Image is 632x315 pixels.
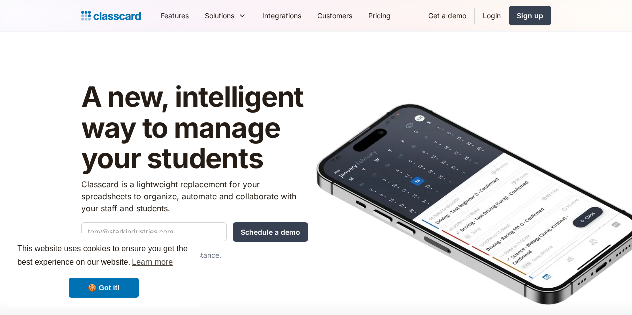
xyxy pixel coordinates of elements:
[69,278,139,298] a: dismiss cookie message
[309,4,360,27] a: Customers
[130,255,174,270] a: learn more about cookies
[509,6,551,25] a: Sign up
[153,4,197,27] a: Features
[17,243,190,270] span: This website uses cookies to ensure you get the best experience on our website.
[8,233,200,307] div: cookieconsent
[81,9,141,23] a: Logo
[475,4,509,27] a: Login
[81,178,308,214] p: Classcard is a lightweight replacement for your spreadsheets to organize, automate and collaborat...
[81,82,308,174] h1: A new, intelligent way to manage your students
[233,222,308,242] input: Schedule a demo
[420,4,474,27] a: Get a demo
[360,4,399,27] a: Pricing
[517,10,543,21] div: Sign up
[254,4,309,27] a: Integrations
[81,222,308,242] form: Quick Demo Form
[81,222,227,241] input: tony@starkindustries.com
[205,10,234,21] div: Solutions
[197,4,254,27] div: Solutions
